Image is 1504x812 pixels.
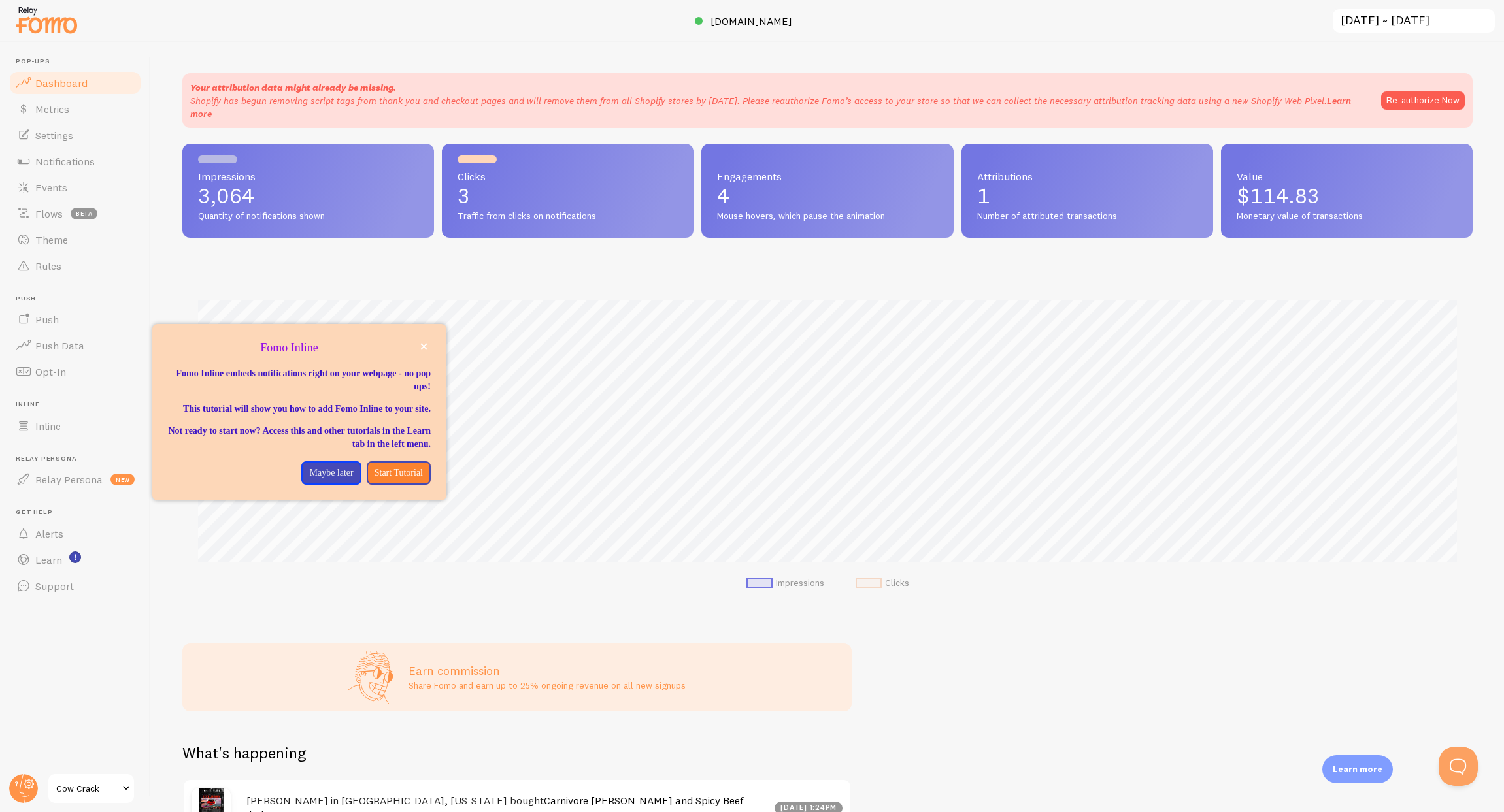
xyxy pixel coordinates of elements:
[168,402,431,415] p: This tutorial will show you how to add Fomo Inline to your site.
[35,129,73,142] span: Settings
[8,70,142,96] a: Dashboard
[8,227,142,253] a: Theme
[458,210,678,222] span: Traffic from clicks on notifications
[1237,171,1457,182] span: Value
[35,527,63,540] span: Alerts
[8,306,142,333] a: Push
[8,573,142,599] a: Support
[168,340,431,357] p: Fomo Inline
[8,521,142,547] a: Alerts
[458,186,678,206] p: 3
[35,207,63,220] span: Flows
[856,577,909,589] li: Clicks
[16,455,142,463] span: Relay Persona
[198,171,418,182] span: Impressions
[717,186,937,206] p: 4
[8,359,142,385] a: Opt-In
[71,208,97,219] span: beta
[8,174,142,201] a: Events
[1333,763,1382,775] p: Learn more
[8,148,142,174] a: Notifications
[35,181,67,194] span: Events
[198,186,418,206] p: 3,064
[16,295,142,303] span: Push
[1237,183,1320,208] span: $114.83
[168,367,431,393] p: Fomo Inline embeds notifications right on your webpage - no pop ups!
[152,324,446,500] div: Fomo Inline
[35,313,59,326] span: Push
[417,340,431,353] button: close,
[69,551,81,563] svg: <p>Watch New Feature Tutorials!</p>
[1439,747,1478,786] iframe: Help Scout Beacon - Open
[14,3,79,37] img: fomo-relay-logo-orange.svg
[8,413,142,439] a: Inline
[8,466,142,493] a: Relay Persona new
[198,210,418,222] span: Quantity of notifications shown
[35,419,61,432] span: Inline
[8,547,142,573] a: Learn
[8,253,142,279] a: Rules
[182,743,306,763] h2: What's happening
[16,57,142,66] span: Pop-ups
[301,461,361,485] button: Maybe later
[309,466,353,479] p: Maybe later
[35,553,62,566] span: Learn
[110,474,135,485] span: new
[190,82,396,93] strong: Your attribution data might already be missing.
[16,508,142,517] span: Get Help
[35,76,88,89] span: Dashboard
[35,259,61,272] span: Rules
[168,425,431,451] p: Not ready to start now? Access this and other tutorials in the Learn tab in the left menu.
[56,781,118,796] span: Cow Crack
[8,122,142,148] a: Settings
[35,473,103,486] span: Relay Persona
[35,365,66,378] span: Opt-In
[409,663,686,678] h3: Earn commission
[367,461,431,485] button: Start Tutorial
[409,679,686,692] p: Share Fomo and earn up to 25% ongoing revenue on all new signups
[717,210,937,222] span: Mouse hovers, which pause the animation
[8,201,142,227] a: Flows beta
[35,103,69,116] span: Metrics
[746,577,824,589] li: Impressions
[35,233,68,246] span: Theme
[458,171,678,182] span: Clicks
[977,210,1197,222] span: Number of attributed transactions
[47,773,135,804] a: Cow Crack
[16,400,142,409] span: Inline
[8,333,142,359] a: Push Data
[35,155,95,168] span: Notifications
[1237,210,1457,222] span: Monetary value of transactions
[1322,755,1393,783] div: Learn more
[190,94,1368,120] p: Shopify has begun removing script tags from thank you and checkout pages and will remove them fro...
[35,579,74,593] span: Support
[8,96,142,122] a: Metrics
[977,186,1197,206] p: 1
[717,171,937,182] span: Engagements
[977,171,1197,182] span: Attributions
[1381,91,1465,110] button: Re-authorize Now
[35,339,84,352] span: Push Data
[375,466,423,479] p: Start Tutorial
